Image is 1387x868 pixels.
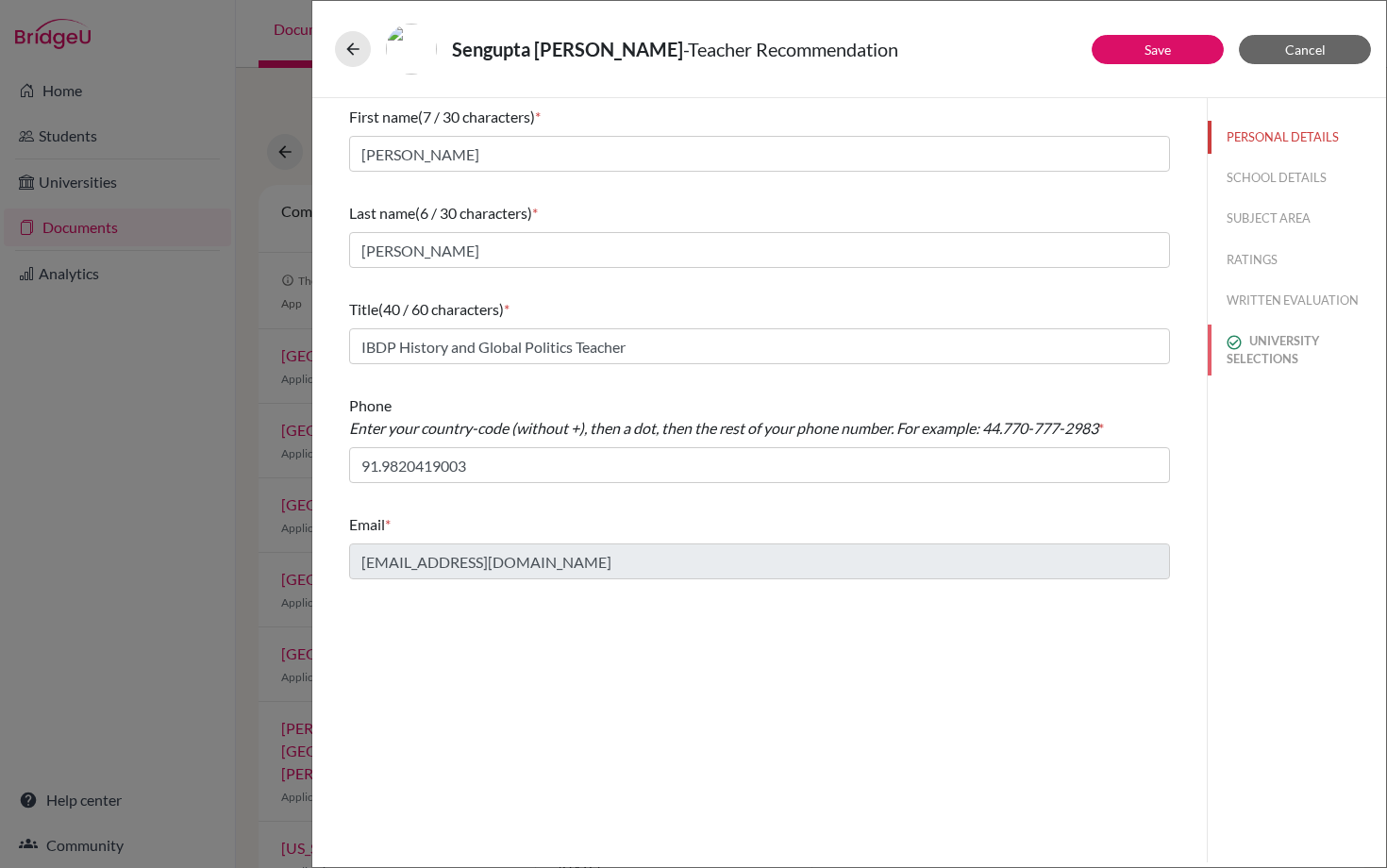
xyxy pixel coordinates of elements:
span: Phone [349,396,1098,437]
img: check_circle_outline-e4d4ac0f8e9136db5ab2.svg [1227,335,1242,350]
button: RATINGS [1208,243,1386,276]
button: SCHOOL DETAILS [1208,161,1386,194]
button: SUBJECT AREA [1208,202,1386,235]
span: (6 / 30 characters) [415,204,532,222]
span: First name [349,108,418,125]
span: Email [349,515,385,533]
button: PERSONAL DETAILS [1208,121,1386,154]
button: UNIVERSITY SELECTIONS [1208,325,1386,376]
button: WRITTEN EVALUATION [1208,284,1386,317]
span: Last name [349,204,415,222]
span: - Teacher Recommendation [683,38,898,60]
strong: Sengupta [PERSON_NAME] [452,38,683,60]
i: Enter your country-code (without +), then a dot, then the rest of your phone number. For example:... [349,419,1098,437]
span: (7 / 30 characters) [418,108,535,125]
span: (40 / 60 characters) [378,300,504,318]
span: Title [349,300,378,318]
